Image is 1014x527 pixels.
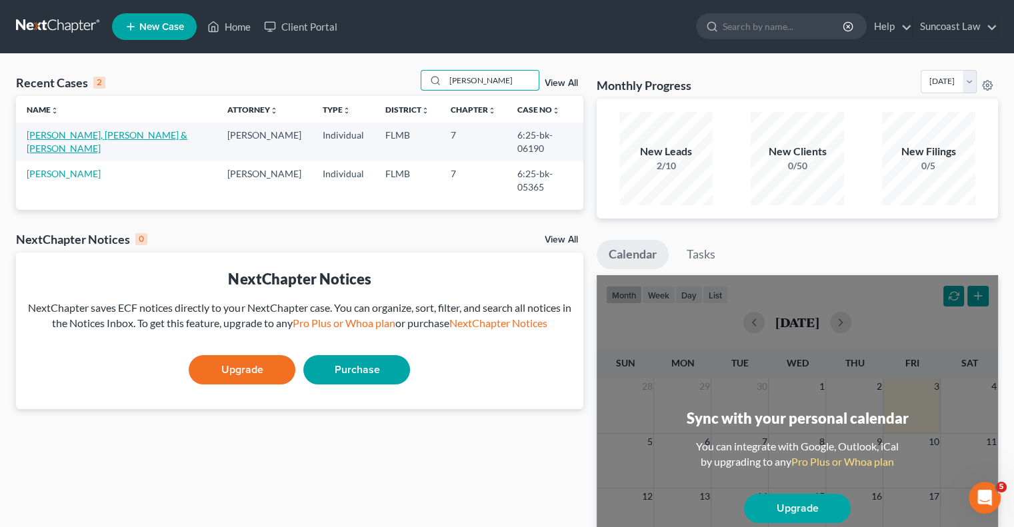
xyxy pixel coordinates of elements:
[913,15,997,39] a: Suncoast Law
[51,107,59,115] i: unfold_more
[440,161,507,199] td: 7
[507,161,583,199] td: 6:25-bk-05365
[744,494,851,523] a: Upgrade
[445,71,539,90] input: Search by name...
[227,105,278,115] a: Attorneyunfold_more
[93,77,105,89] div: 2
[27,300,573,331] div: NextChapter saves ECF notices directly to your NextChapter case. You can organize, sort, filter, ...
[323,105,351,115] a: Typeunfold_more
[343,107,351,115] i: unfold_more
[751,144,844,159] div: New Clients
[292,316,395,329] a: Pro Plus or Whoa plan
[312,123,375,161] td: Individual
[882,159,975,173] div: 0/5
[867,15,912,39] a: Help
[375,123,440,161] td: FLMB
[451,105,496,115] a: Chapterunfold_more
[619,144,713,159] div: New Leads
[488,107,496,115] i: unfold_more
[201,15,257,39] a: Home
[16,75,105,91] div: Recent Cases
[27,168,101,179] a: [PERSON_NAME]
[969,482,1001,514] iframe: Intercom live chat
[545,79,578,88] a: View All
[135,233,147,245] div: 0
[27,129,187,154] a: [PERSON_NAME], [PERSON_NAME] & [PERSON_NAME]
[545,235,578,245] a: View All
[996,482,1007,492] span: 5
[312,161,375,199] td: Individual
[421,107,429,115] i: unfold_more
[552,107,560,115] i: unfold_more
[270,107,278,115] i: unfold_more
[440,123,507,161] td: 7
[675,240,727,269] a: Tasks
[27,105,59,115] a: Nameunfold_more
[217,161,312,199] td: [PERSON_NAME]
[791,455,894,468] a: Pro Plus or Whoa plan
[27,268,573,289] div: NextChapter Notices
[517,105,560,115] a: Case Nounfold_more
[139,22,184,32] span: New Case
[449,316,547,329] a: NextChapter Notices
[751,159,844,173] div: 0/50
[189,355,295,384] a: Upgrade
[257,15,344,39] a: Client Portal
[303,355,410,384] a: Purchase
[619,159,713,173] div: 2/10
[597,77,691,93] h3: Monthly Progress
[691,439,904,470] div: You can integrate with Google, Outlook, iCal by upgrading to any
[882,144,975,159] div: New Filings
[507,123,583,161] td: 6:25-bk-06190
[723,14,845,39] input: Search by name...
[385,105,429,115] a: Districtunfold_more
[217,123,312,161] td: [PERSON_NAME]
[375,161,440,199] td: FLMB
[16,231,147,247] div: NextChapter Notices
[686,408,908,428] div: Sync with your personal calendar
[597,240,669,269] a: Calendar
